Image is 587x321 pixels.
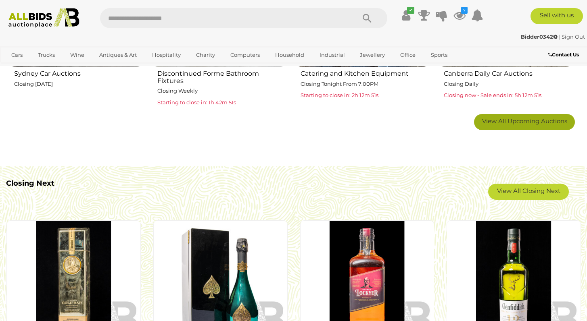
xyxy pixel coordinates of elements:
b: Contact Us [548,52,579,58]
a: ✔ [400,8,412,23]
p: Closing Weekly [157,86,284,95]
a: Wine [65,48,90,62]
i: ✔ [407,7,414,14]
a: Sign Out [562,33,585,40]
a: Household [270,48,309,62]
p: Closing [DATE] [14,79,141,89]
a: 7 [453,8,466,23]
h2: Sydney Car Auctions [14,68,141,77]
a: [GEOGRAPHIC_DATA] [6,62,74,75]
a: View All Upcoming Auctions [474,114,575,130]
p: Closing Daily [444,79,571,89]
span: Starting to close in: 1h 42m 51s [157,99,236,106]
i: 7 [461,7,468,14]
span: View All Upcoming Auctions [482,117,567,125]
a: Bidder0342 [521,33,559,40]
h2: Discontinued Forme Bathroom Fixtures [157,68,284,84]
a: Sell with us [531,8,583,24]
a: Jewellery [355,48,390,62]
a: View All Closing Next [488,184,569,200]
a: Computers [225,48,265,62]
button: Search [347,8,387,28]
strong: Bidder0342 [521,33,558,40]
a: Contact Us [548,50,581,59]
p: Closing Tonight From 7:00PM [301,79,428,89]
b: Closing Next [6,179,54,188]
a: Hospitality [147,48,186,62]
a: Charity [191,48,220,62]
span: Starting to close in: 2h 12m 51s [301,92,378,98]
img: Allbids.com.au [4,8,84,28]
h2: Catering and Kitchen Equipment [301,68,428,77]
a: Trucks [33,48,60,62]
span: | [559,33,560,40]
a: Office [395,48,421,62]
a: Cars [6,48,28,62]
a: Sports [426,48,453,62]
span: Closing now - Sale ends in: 5h 12m 51s [444,92,541,98]
h2: Canberra Daily Car Auctions [444,68,571,77]
a: Antiques & Art [94,48,142,62]
a: Industrial [314,48,350,62]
